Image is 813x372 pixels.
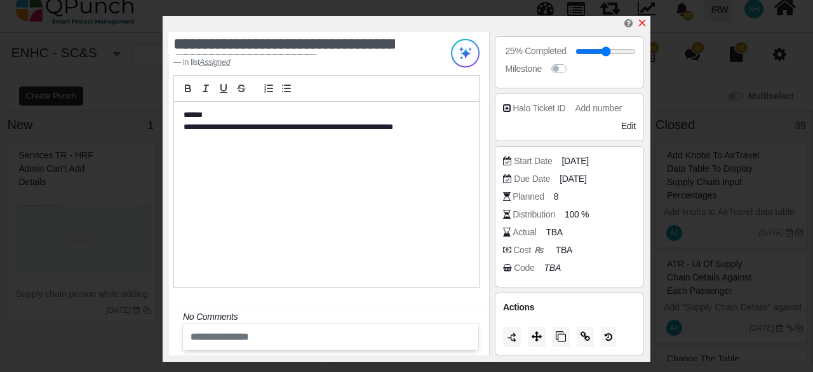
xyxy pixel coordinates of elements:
span: 100 % [565,208,589,221]
button: Copy Link [577,327,594,347]
i: Edit Punch [624,18,633,28]
span: Add number [575,103,621,113]
div: Halo Ticket ID [513,102,565,115]
footer: in list [173,57,426,68]
i: No Comments [183,312,238,322]
div: Start Date [514,155,552,168]
a: x [637,18,647,29]
span: Actions [503,302,534,312]
span: [DATE] [560,172,586,186]
button: Duration should be greater than 1 day to split [503,327,521,347]
div: Due Date [514,172,550,186]
div: Actual [513,226,536,239]
div: Planned [513,190,544,203]
span: TBA [556,244,572,257]
div: 25% Completed [506,45,567,58]
img: LaQAAAABJRU5ErkJggg== [507,333,518,343]
cite: Source Title [199,58,230,67]
button: History [601,327,616,347]
img: Try writing with AI [451,39,480,67]
button: Copy [552,327,570,347]
div: Milestone [506,62,542,76]
i: TBA [544,263,561,273]
span: TBA [546,226,562,239]
b: ₨ [534,245,543,255]
u: Assigned [199,58,230,67]
span: Edit [621,121,636,131]
div: Cost [513,244,546,257]
div: Distribution [513,208,555,221]
svg: x [637,18,647,28]
span: 8 [554,190,559,203]
button: Move [528,327,546,347]
div: Code [514,261,534,275]
span: [DATE] [561,155,588,168]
